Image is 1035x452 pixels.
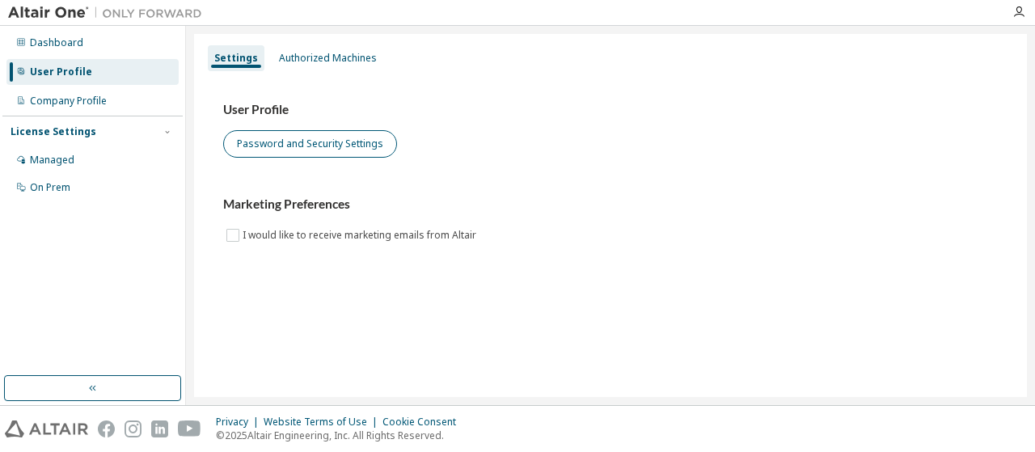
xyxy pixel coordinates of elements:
div: License Settings [11,125,96,138]
div: Settings [214,52,258,65]
div: Company Profile [30,95,107,108]
div: Privacy [216,416,264,429]
h3: User Profile [223,102,998,118]
div: User Profile [30,65,92,78]
div: Cookie Consent [382,416,466,429]
div: Website Terms of Use [264,416,382,429]
img: facebook.svg [98,420,115,437]
h3: Marketing Preferences [223,196,998,213]
div: Dashboard [30,36,83,49]
img: Altair One [8,5,210,21]
p: © 2025 Altair Engineering, Inc. All Rights Reserved. [216,429,466,442]
button: Password and Security Settings [223,130,397,158]
div: Managed [30,154,74,167]
img: instagram.svg [125,420,142,437]
img: altair_logo.svg [5,420,88,437]
img: youtube.svg [178,420,201,437]
div: Authorized Machines [279,52,377,65]
img: linkedin.svg [151,420,168,437]
div: On Prem [30,181,70,194]
label: I would like to receive marketing emails from Altair [243,226,479,245]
